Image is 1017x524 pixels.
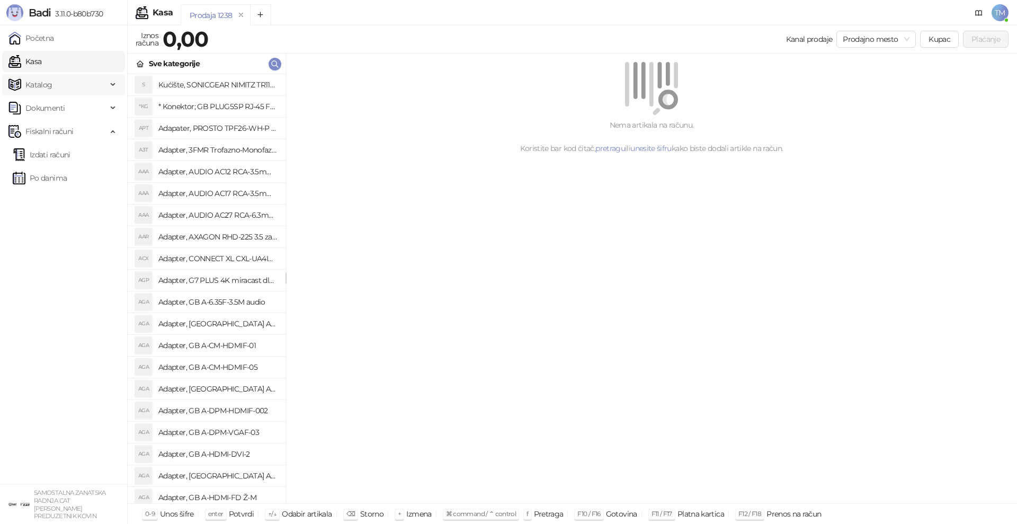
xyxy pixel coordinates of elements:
[595,144,625,153] a: pretragu
[527,510,528,518] span: f
[158,185,277,202] h4: Adapter, AUDIO AC17 RCA-3.5mm stereo
[29,6,51,19] span: Badi
[190,10,232,21] div: Prodaja 1238
[13,167,67,189] a: Po danima
[970,4,987,21] a: Dokumentacija
[149,58,200,69] div: Sve kategorije
[135,446,152,463] div: AGA
[250,4,271,25] button: Add tab
[534,507,564,521] div: Pretraga
[158,207,277,224] h4: Adapter, AUDIO AC27 RCA-6.3mm stereo
[158,294,277,310] h4: Adapter, GB A-6.35F-3.5M audio
[398,510,401,518] span: +
[135,272,152,289] div: AGP
[6,4,23,21] img: Logo
[577,510,600,518] span: F10 / F16
[234,11,248,20] button: remove
[158,163,277,180] h4: Adapter, AUDIO AC12 RCA-3.5mm mono
[446,510,516,518] span: ⌘ command / ⌃ control
[160,507,194,521] div: Unos šifre
[158,402,277,419] h4: Adapter, GB A-DPM-HDMIF-002
[135,489,152,506] div: AGA
[158,250,277,267] h4: Adapter, CONNECT XL CXL-UA4IN1 putni univerzalni
[158,272,277,289] h4: Adapter, G7 PLUS 4K miracast dlna airplay za TV
[963,31,1009,48] button: Plaćanje
[786,33,833,45] div: Kanal prodaje
[135,163,152,180] div: AAA
[766,507,821,521] div: Prenos na račun
[135,76,152,93] div: S
[920,31,959,48] button: Kupac
[992,4,1009,21] span: TM
[25,97,65,119] span: Dokumenti
[8,28,54,49] a: Početna
[268,510,276,518] span: ↑/↓
[158,359,277,376] h4: Adapter, GB A-CM-HDMIF-05
[135,467,152,484] div: AGA
[606,507,637,521] div: Gotovina
[34,489,106,520] small: SAMOSTALNA ZANATSKA RADNJA CAT [PERSON_NAME] PREDUZETNIK KOVIN
[135,359,152,376] div: AGA
[135,315,152,332] div: AGA
[135,294,152,310] div: AGA
[135,424,152,441] div: AGA
[630,144,672,153] a: unesite šifru
[135,337,152,354] div: AGA
[652,510,672,518] span: F11 / F17
[738,510,761,518] span: F12 / F18
[128,74,286,503] div: grid
[158,489,277,506] h4: Adapter, GB A-HDMI-FD Ž-M
[158,120,277,137] h4: Adapater, PROSTO TPF26-WH-P razdelnik
[406,507,431,521] div: Izmena
[158,141,277,158] h4: Adapter, 3FMR Trofazno-Monofazni
[135,141,152,158] div: A3T
[13,144,70,165] a: Izdati računi
[133,29,160,50] div: Iznos računa
[282,507,332,521] div: Odabir artikala
[158,380,277,397] h4: Adapter, [GEOGRAPHIC_DATA] A-CMU3-LAN-05 hub
[158,98,277,115] h4: * Konektor; GB PLUG5SP RJ-45 FTP Kat.5
[135,228,152,245] div: AAR
[229,507,254,521] div: Potvrdi
[843,31,909,47] span: Prodajno mesto
[51,9,103,19] span: 3.11.0-b80b730
[145,510,155,518] span: 0-9
[135,250,152,267] div: ACX
[158,76,277,93] h4: Kućište, SONICGEAR NIMITZ TR1100 belo BEZ napajanja
[8,51,41,72] a: Kasa
[158,337,277,354] h4: Adapter, GB A-CM-HDMIF-01
[158,467,277,484] h4: Adapter, [GEOGRAPHIC_DATA] A-HDMI-FC Ž-M
[158,315,277,332] h4: Adapter, [GEOGRAPHIC_DATA] A-AC-UKEU-001 UK na EU 7.5A
[8,494,30,515] img: 64x64-companyLogo-ae27db6e-dfce-48a1-b68e-83471bd1bffd.png
[208,510,224,518] span: enter
[135,380,152,397] div: AGA
[346,510,355,518] span: ⌫
[135,207,152,224] div: AAA
[158,424,277,441] h4: Adapter, GB A-DPM-VGAF-03
[135,402,152,419] div: AGA
[135,120,152,137] div: APT
[360,507,383,521] div: Storno
[677,507,724,521] div: Platna kartica
[153,8,173,17] div: Kasa
[163,26,208,52] strong: 0,00
[135,185,152,202] div: AAA
[158,228,277,245] h4: Adapter, AXAGON RHD-225 3.5 za 2x2.5
[158,446,277,463] h4: Adapter, GB A-HDMI-DVI-2
[299,119,1004,154] div: Nema artikala na računu. Koristite bar kod čitač, ili kako biste dodali artikle na račun.
[25,121,73,142] span: Fiskalni računi
[25,74,52,95] span: Katalog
